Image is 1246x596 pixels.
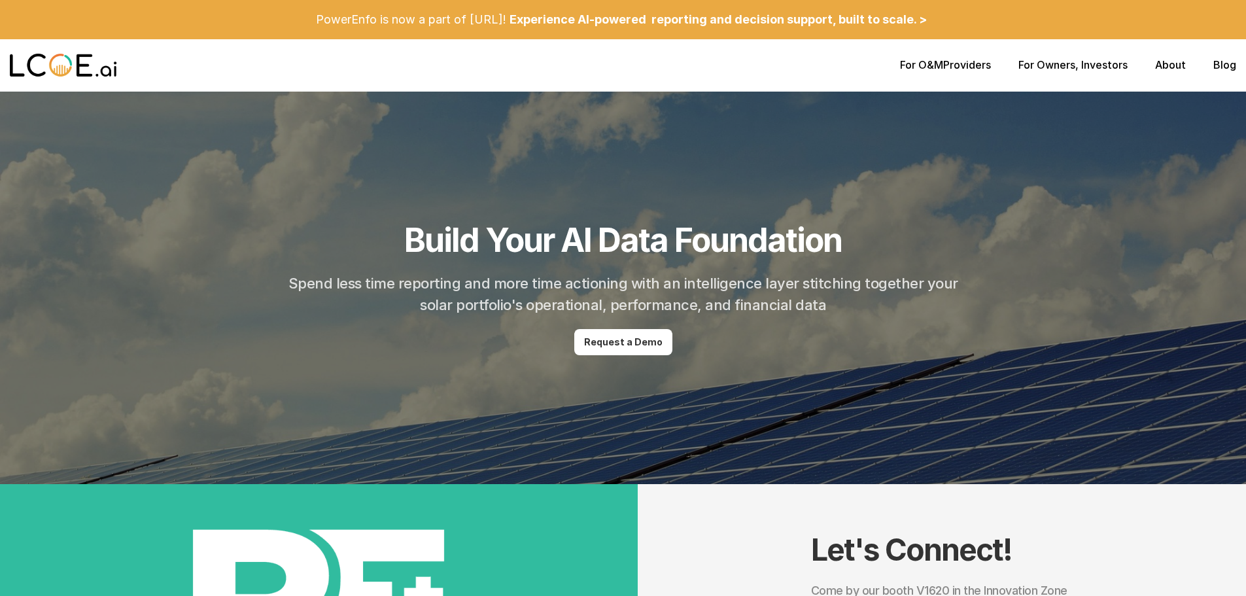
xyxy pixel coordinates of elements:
h1: Let's Connect! [811,532,1073,568]
p: PowerEnfo is now a part of [URL]! [316,12,506,27]
p: , Investors [1018,59,1128,71]
p: Experience AI-powered reporting and decision support, built to scale. > [510,12,927,27]
p: Providers [900,59,991,71]
h2: Spend less time reporting and more time actioning with an intelligence layer stitching together y... [273,273,973,316]
a: Experience AI-powered reporting and decision support, built to scale. > [506,4,930,35]
a: About [1155,58,1186,71]
a: For Owners [1018,58,1075,71]
h1: Build Your AI Data Foundation [404,220,842,260]
a: Blog [1213,58,1236,71]
a: Request a Demo [574,329,672,355]
p: Request a Demo [584,337,663,348]
a: For O&M [900,58,943,71]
